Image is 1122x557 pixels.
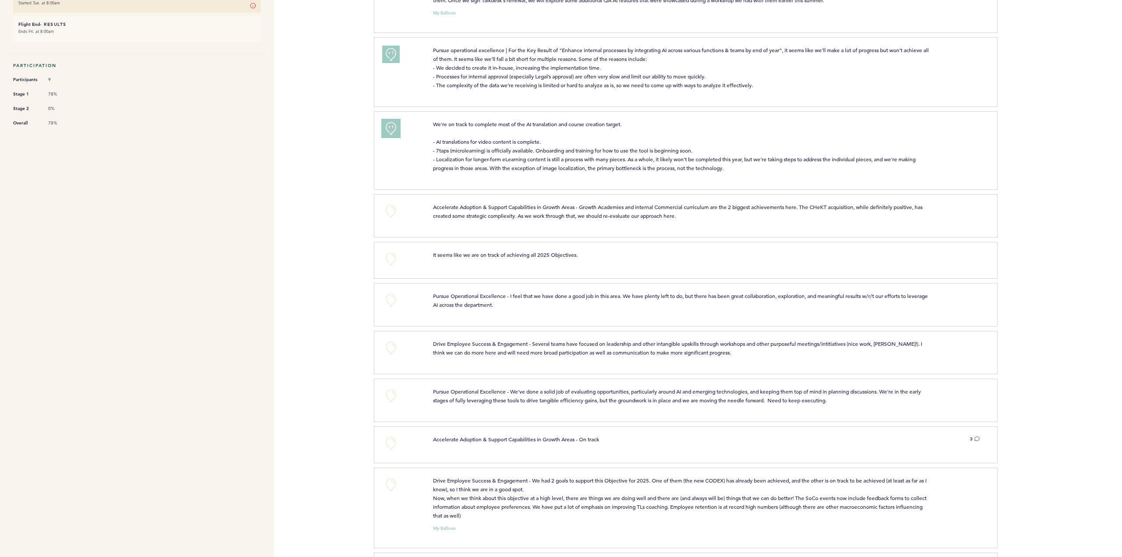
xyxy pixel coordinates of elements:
[433,251,578,258] span: It seems like we are on track of achieving all 2025 Objectives.
[13,119,39,128] span: Overall
[18,21,256,27] h6: - Results
[433,436,599,443] span: Accelerate Adoption & Support Capabilities in Growth Areas - On track
[433,526,456,531] small: My Balloon
[18,21,40,27] small: Flight End
[48,77,75,83] span: 9
[388,49,394,57] span: +1
[48,120,75,126] span: 78%
[433,292,929,308] span: Pursue Operational Excellence - I feel that we have done a good job in this area. We have plenty ...
[433,121,917,171] span: We're on track to complete most of the AI translation and course creation target. - AI translatio...
[18,28,54,34] time: Ends Fri. at 8:00am
[13,90,39,99] span: Stage 1
[382,46,400,63] button: +1
[48,91,75,97] span: 78%
[382,120,400,137] button: +1
[388,123,394,131] span: +1
[13,63,261,68] h5: Participation
[13,104,39,113] span: Stage 2
[970,436,973,442] span: 3
[433,477,928,519] span: Drive Employee Success & Engagement - We had 2 goals to support this Objective for 2025. One of t...
[433,46,930,89] span: Pursue operational excellence | For the Key Result of “Enhance internal processes by integrating ...
[433,11,456,15] small: My Balloon
[970,435,980,443] button: 3
[433,203,924,219] span: Accelerate Adoption & Support Capabilities in Growth Areas - Growth Academies and internal Commer...
[13,75,39,84] span: Participants
[48,106,75,112] span: 0%
[433,340,923,356] span: Drive Employee Success & Engagement - Several teams have focused on leadership and other intangib...
[433,388,922,404] span: Pursue Operational Excellence - We’ve done a solid job of evaluating opportunities, particularly ...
